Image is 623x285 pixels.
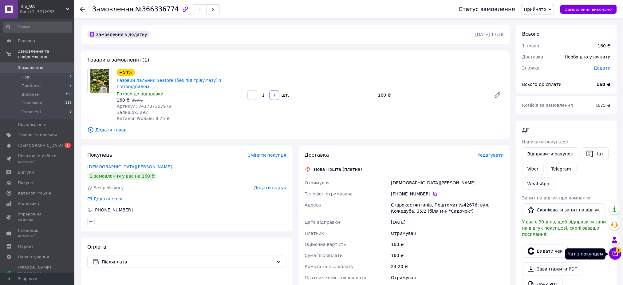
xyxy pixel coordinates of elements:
a: Завантажити PDF [522,263,582,275]
span: Отримувач [305,180,330,185]
span: Платник [305,231,324,236]
span: Каталог ProSale [18,191,51,196]
div: Додати email [87,196,124,202]
span: Оплачені [22,109,41,115]
span: 119 [65,100,72,106]
span: Додати товар [87,126,504,133]
div: 160 ₴ [376,91,489,99]
a: Viber [522,163,544,175]
button: Замовлення виконано [560,5,617,14]
a: Telegram [546,163,576,175]
span: Прийняті [22,83,41,89]
b: 160 ₴ [597,82,611,87]
span: 9 [69,83,72,89]
span: Сума післяплати [305,253,343,258]
span: 0 [69,74,72,80]
span: Всього до сплати [522,82,562,87]
span: Каталог ProSale: 8.75 ₴ [117,116,170,121]
span: Замовлення [18,65,43,70]
span: Залишок: 292 [117,110,148,115]
span: Замовлення [92,6,133,13]
span: 1 товар [522,43,539,48]
div: Отримувач [390,228,505,239]
span: Замовлення виконано [565,7,612,12]
span: Маркет [18,244,34,249]
span: 160 ₴ [117,98,130,102]
span: Доставка [305,152,329,158]
span: Оціночна вартість [305,242,346,247]
span: Виконані [22,92,41,97]
span: Покупець [87,152,112,158]
span: Доставка [522,54,543,59]
span: Телефон отримувача [305,191,353,196]
span: Оплата [87,244,106,250]
button: Скопіювати запит на відгук [522,203,605,216]
span: Головна [18,38,35,44]
span: Знижка [522,66,540,70]
div: 160 ₴ [598,43,611,49]
span: Аналітика [18,201,39,207]
span: Комісія за замовлення [522,103,573,108]
div: Старокостянтинів, Поштомат №42676: вул. Кожедуба, 35/2 (біля м-н "Садочок") [390,199,505,217]
button: Видати чек [522,245,568,258]
div: 160 ₴ [390,250,505,261]
button: Відправити рахунок [522,147,578,160]
div: [DEMOGRAPHIC_DATA][PERSON_NAME] [390,177,505,188]
span: Налаштування [18,254,49,260]
span: Нові [22,74,30,80]
span: Trip_UA [20,4,66,9]
span: Показники роботи компанії [18,153,57,164]
button: Чат [581,147,609,160]
span: Відгуки [18,170,34,175]
a: Редагувати [491,89,504,101]
span: Всього [522,31,540,37]
span: Товари та послуги [18,132,57,138]
span: 1 [616,247,621,253]
span: Товари в замовленні (1) [87,57,149,63]
span: [PERSON_NAME] та рахунки [18,265,57,282]
input: Пошук [3,22,72,33]
span: 0 [69,109,72,115]
span: У вас є 30 днів, щоб відправити запит на відгук покупцеві, скопіювавши посилання. [522,219,609,237]
span: 8.75 ₴ [597,103,611,108]
div: [PHONE_NUMBER] [391,191,504,197]
span: [DEMOGRAPHIC_DATA] [18,143,63,148]
span: Артикул: 741787357979 [117,104,171,109]
div: Отримувач [390,272,505,283]
span: Гаманець компанії [18,228,57,239]
span: Післяплата [102,259,274,265]
div: [PHONE_NUMBER] [93,207,133,213]
button: Чат з покупцем1 [609,247,621,260]
div: 1 замовлення у вас на 160 ₴ [87,172,157,180]
div: Ваш ID: 3712955 [20,9,74,15]
div: Нова Пошта (платна) [313,166,364,172]
span: Додати [594,66,611,70]
span: 350 ₴ [132,98,143,102]
div: Статус замовлення [459,6,515,12]
span: 1 [65,143,71,148]
time: [DATE] 17:38 [475,32,504,37]
div: Додати email [93,196,124,202]
span: Повідомлення [18,122,48,127]
span: №366336774 [135,6,179,13]
span: Редагувати [478,153,504,158]
img: Газовий пальник Seatore (без підігріву газу) з п'єзопідпалом [90,69,108,93]
span: 760 [65,92,72,97]
span: Дата відправки [305,220,340,225]
a: [DEMOGRAPHIC_DATA][PERSON_NAME] [87,164,172,169]
span: Без рейтингу [93,185,124,190]
div: Замовлення з додатку [87,31,150,38]
div: Необхідно уточнити [561,50,614,64]
div: −54% [117,69,135,76]
a: Газовий пальник Seatore (без підігріву газу) з п'єзопідпалом [117,78,221,89]
span: Управління сайтом [18,211,57,223]
span: Прийнято [524,7,546,12]
span: Написати покупцеві [522,139,568,144]
span: Запит на відгук про компанію [522,195,590,200]
span: Платник комісії післяплати [305,275,367,280]
a: WhatsApp [522,178,554,190]
div: Повернутися назад [80,6,85,12]
span: Замовлення та повідомлення [18,49,74,60]
div: шт. [280,92,290,98]
span: Адреса [305,203,321,207]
